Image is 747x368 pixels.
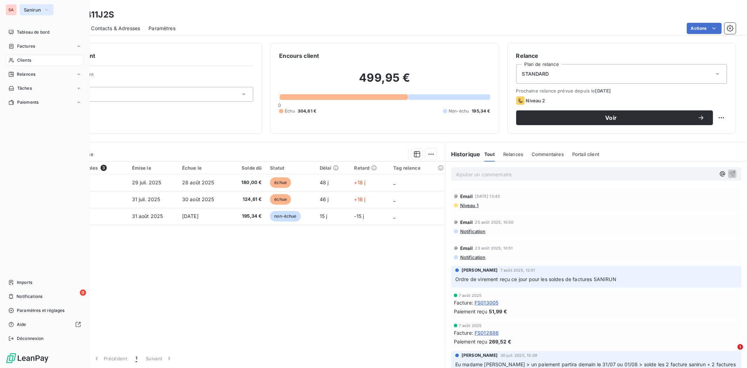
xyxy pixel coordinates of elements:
span: Email [460,219,473,225]
span: 269,52 € [489,338,511,345]
span: STANDARD [522,70,549,77]
h6: Relance [516,52,727,60]
span: Paiement reçu [454,308,487,315]
span: Notification [459,254,486,260]
div: Émise le [132,165,174,171]
span: 29 juil. 2025 [132,179,161,185]
span: 1 [738,344,743,350]
span: Tout [484,151,495,157]
span: Sanirun [24,7,41,13]
span: Tâches [17,85,32,91]
span: Relances [17,71,35,77]
a: Aide [6,319,84,330]
div: SA [6,4,17,15]
div: Échue le [182,165,225,171]
span: [DATE] [595,88,611,94]
span: 3 [101,165,107,171]
img: Logo LeanPay [6,353,49,364]
span: 195,34 € [234,213,262,220]
h6: Historique [445,150,480,158]
div: Tag relance [393,165,441,171]
span: Portail client [572,151,599,157]
span: 28 août 2025 [182,179,214,185]
h6: Informations client [42,52,253,60]
div: Retard [354,165,385,171]
span: FS012886 [475,329,499,336]
span: 9 [80,289,86,296]
div: Solde dû [234,165,262,171]
span: 31 juil. 2025 [132,196,160,202]
span: Voir [525,115,698,121]
span: Non-échu [449,108,469,114]
button: Actions [687,23,722,34]
span: Paramètres [148,25,175,32]
div: Délai [320,165,346,171]
span: Paramètres et réglages [17,307,64,314]
span: 7 août 2025 [459,323,482,328]
span: [PERSON_NAME] [462,267,498,273]
span: Prochaine relance prévue depuis le [516,88,727,94]
div: Statut [270,165,311,171]
span: -15 j [354,213,364,219]
span: 0 [278,102,281,108]
span: Propriétés Client [56,71,253,81]
span: Commentaires [532,151,564,157]
span: Déconnexion [17,335,44,342]
span: 23 août 2025, 10:51 [475,246,513,250]
button: Voir [516,110,713,125]
span: échue [270,177,291,188]
span: 1 [136,355,137,362]
span: Tableau de bord [17,29,49,35]
span: Paiement reçu [454,338,487,345]
span: Email [460,245,473,251]
h2: 499,95 € [279,71,490,92]
span: Facture : [454,329,473,336]
span: Niveau 1 [459,203,478,208]
button: Précédent [89,351,131,366]
span: 15 j [320,213,327,219]
span: 124,61 € [234,196,262,203]
span: 25 août 2025, 10:50 [475,220,514,224]
span: Aide [17,321,26,328]
span: Email [460,193,473,199]
span: _ [393,196,395,202]
span: Facture : [454,299,473,306]
span: Paiements [17,99,39,105]
span: Notifications [16,293,42,300]
span: Relances [503,151,523,157]
span: Notification [459,229,486,234]
span: 51,99 € [489,308,507,315]
span: échue [270,194,291,205]
span: Clients [17,57,31,63]
span: Niveau 2 [526,98,545,103]
span: 31 août 2025 [132,213,163,219]
span: Imports [17,279,32,286]
span: 7 août 2025 [459,293,482,298]
span: [DATE] 13:43 [475,194,500,198]
span: 30 août 2025 [182,196,214,202]
span: 180,00 € [234,179,262,186]
span: _ [393,213,395,219]
h6: Encours client [279,52,319,60]
button: Suivant [141,351,177,366]
span: 7 août 2025, 12:51 [500,268,535,272]
span: +16 j [354,196,366,202]
span: _ [393,179,395,185]
span: [DATE] [182,213,199,219]
span: 304,61 € [298,108,316,114]
iframe: Intercom live chat [723,344,740,361]
span: Factures [17,43,35,49]
span: FS013005 [475,299,498,306]
span: non-échue [270,211,300,222]
span: +18 j [354,179,366,185]
span: Contacts & Adresses [91,25,140,32]
span: 195,34 € [472,108,490,114]
span: Ordre de virement reçu ce jour pour les soldes de factures SANIRUN [455,276,616,282]
span: [PERSON_NAME] [462,352,498,359]
span: Échu [285,108,295,114]
span: 46 j [320,196,329,202]
span: 30 juil. 2025, 15:09 [500,353,537,357]
button: 1 [131,351,141,366]
span: 48 j [320,179,329,185]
